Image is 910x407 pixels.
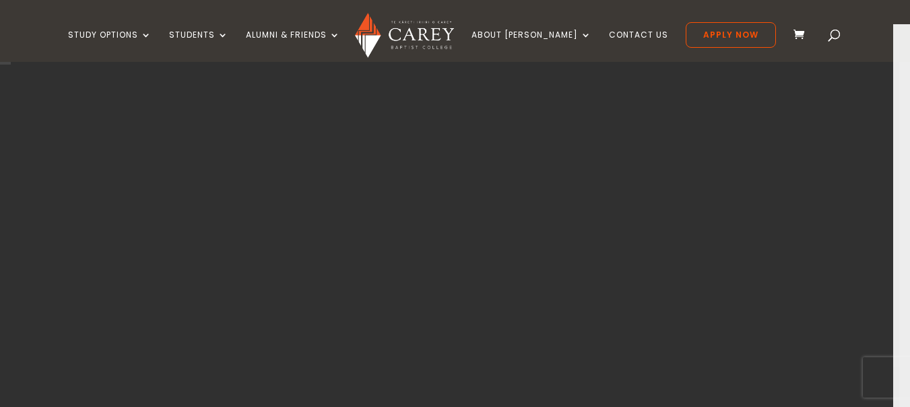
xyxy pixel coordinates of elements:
[472,30,591,62] a: About [PERSON_NAME]
[246,30,340,62] a: Alumni & Friends
[169,30,228,62] a: Students
[68,30,152,62] a: Study Options
[686,22,776,48] a: Apply Now
[355,13,454,58] img: Carey Baptist College
[609,30,668,62] a: Contact Us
